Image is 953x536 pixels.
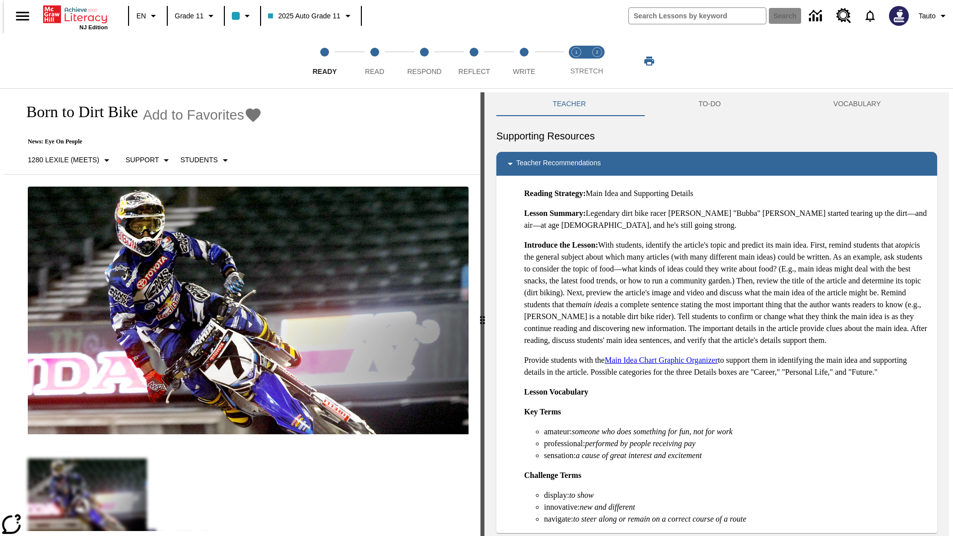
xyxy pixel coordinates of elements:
span: Tauto [919,11,936,21]
button: Ready step 1 of 5 [296,34,353,88]
button: Respond step 3 of 5 [396,34,453,88]
button: Select Student [176,151,235,169]
p: Students [180,155,217,165]
div: Teacher Recommendations [496,152,937,176]
div: Home [43,3,108,30]
span: Ready [313,67,337,75]
button: TO-DO [642,92,777,116]
strong: Lesson Summary: [524,209,586,217]
span: Add to Favorites [143,107,244,123]
button: Read step 2 of 5 [345,34,403,88]
h1: Born to Dirt Bike [16,103,138,121]
em: a cause of great interest and excitement [576,451,702,460]
button: Open side menu [8,1,37,31]
button: Write step 5 of 5 [495,34,553,88]
em: topic [899,241,915,249]
button: Teacher [496,92,642,116]
div: reading [4,92,480,531]
button: Stretch Read step 1 of 2 [562,34,591,88]
p: News: Eye On People [16,138,262,145]
span: EN [136,11,146,21]
button: Profile/Settings [915,7,953,25]
input: search field [629,8,766,24]
button: Language: EN, Select a language [132,7,164,25]
button: VOCABULARY [777,92,937,116]
div: activity [484,92,949,536]
strong: Challenge Terms [524,471,581,479]
button: Add to Favorites - Born to Dirt Bike [143,106,262,124]
span: STRETCH [570,67,603,75]
li: amateur: [544,426,929,438]
button: Select Lexile, 1280 Lexile (Meets) [24,151,117,169]
text: 1 [575,50,577,55]
button: Scaffolds, Support [122,151,176,169]
div: Press Enter or Spacebar and then press right and left arrow keys to move the slider [480,92,484,536]
span: Write [513,67,535,75]
li: navigate: [544,513,929,525]
a: Main Idea Chart Graphic Organizer [605,356,718,364]
button: Class: 2025 Auto Grade 11, Select your class [264,7,357,25]
div: Instructional Panel Tabs [496,92,937,116]
text: 2 [596,50,598,55]
h6: Supporting Resources [496,128,937,144]
span: Respond [407,67,441,75]
em: someone who does something for fun, not for work [572,427,733,436]
p: Legendary dirt bike racer [PERSON_NAME] "Bubba" [PERSON_NAME] started tearing up the dirt—and air... [524,207,929,231]
button: Select a new avatar [883,3,915,29]
em: main idea [576,300,608,309]
strong: Lesson Vocabulary [524,388,588,396]
a: Notifications [857,3,883,29]
span: Grade 11 [175,11,204,21]
em: new and different [580,503,635,511]
strong: Reading Strategy: [524,189,586,198]
strong: Key Terms [524,407,561,416]
em: performed by people receiving pay [585,439,695,448]
em: to show [569,491,594,499]
li: sensation: [544,450,929,462]
p: Main Idea and Supporting Details [524,188,929,200]
img: Avatar [889,6,909,26]
button: Grade: Grade 11, Select a grade [171,7,221,25]
button: Stretch Respond step 2 of 2 [583,34,612,88]
span: Reflect [459,67,490,75]
img: Motocross racer James Stewart flies through the air on his dirt bike. [28,187,469,435]
strong: Introduce the Lesson: [524,241,598,249]
li: innovative: [544,501,929,513]
a: Resource Center, Will open in new tab [830,2,857,29]
button: Reflect step 4 of 5 [445,34,503,88]
p: Support [126,155,159,165]
span: Read [365,67,384,75]
p: Provide students with the to support them in identifying the main idea and supporting details in ... [524,354,929,378]
em: to steer along or remain on a correct course of a route [573,515,747,523]
li: professional: [544,438,929,450]
button: Print [633,52,665,70]
p: 1280 Lexile (Meets) [28,155,99,165]
li: display: [544,489,929,501]
p: Teacher Recommendations [516,158,601,170]
span: 2025 Auto Grade 11 [268,11,340,21]
a: Data Center [803,2,830,30]
span: NJ Edition [79,24,108,30]
button: Class color is light blue. Change class color [228,7,257,25]
p: With students, identify the article's topic and predict its main idea. First, remind students tha... [524,239,929,346]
